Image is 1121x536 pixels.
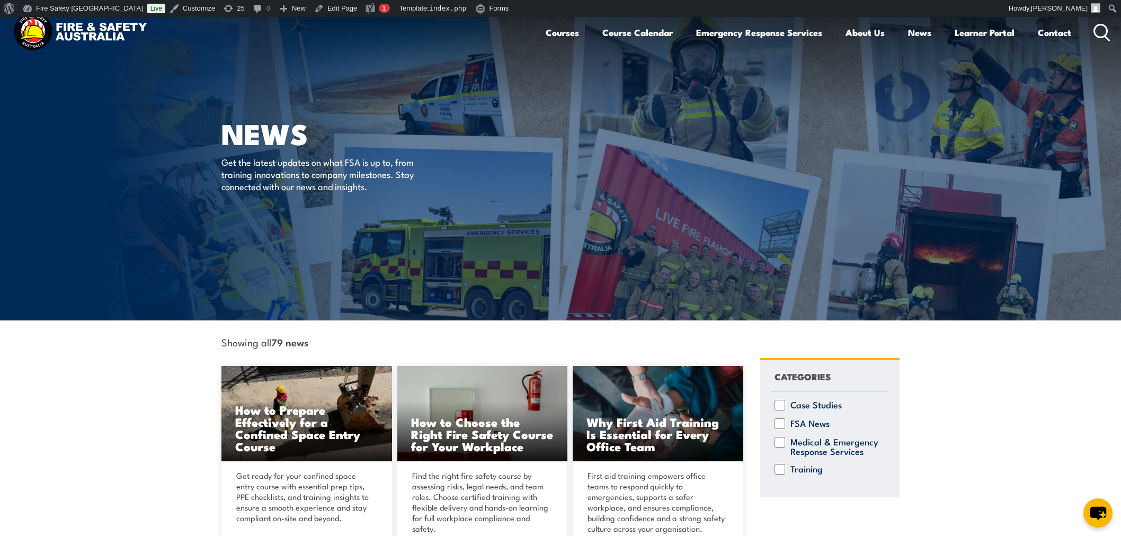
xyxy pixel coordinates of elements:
a: How to Prepare Effectively for a Confined Space Entry Course [221,366,392,461]
a: Learner Portal [955,19,1015,47]
span: Showing all [221,336,308,347]
p: Find the right fire safety course by assessing risks, legal needs, and team roles. Choose certifi... [412,470,550,534]
a: Live [147,4,165,13]
a: Why First Aid Training Is Essential for Every Office Team [573,366,743,461]
h1: News [221,121,483,146]
img: pexels-rdne-6519905 [573,366,743,461]
label: Medical & Emergency Response Services [790,437,883,456]
strong: 79 news [271,335,308,349]
a: How to Choose the Right Fire Safety Course for Your Workplace [397,366,568,461]
span: 1 [382,4,386,12]
a: Emergency Response Services [696,19,822,47]
img: pexels-nicholas-lim-1397061-3792575 [221,366,392,461]
label: Training [790,464,823,475]
a: Course Calendar [602,19,673,47]
a: Courses [546,19,579,47]
span: [PERSON_NAME] [1031,4,1088,12]
p: Get ready for your confined space entry course with essential prep tips, PPE checklists, and trai... [236,470,374,523]
h3: Why First Aid Training Is Essential for Every Office Team [586,416,729,452]
span: index.php [429,4,466,12]
p: First aid training empowers office teams to respond quickly to emergencies, supports a safer work... [588,470,725,534]
p: Get the latest updates on what FSA is up to, from training innovations to company milestones. Sta... [221,156,415,193]
a: Contact [1038,19,1071,47]
label: Case Studies [790,400,842,410]
button: chat-button [1083,498,1113,528]
h4: CATEGORIES [775,369,831,383]
h3: How to Prepare Effectively for a Confined Space Entry Course [235,404,378,452]
img: pexels-jan-van-der-wolf-11680885-19143940 [397,366,568,461]
a: News [908,19,931,47]
h3: How to Choose the Right Fire Safety Course for Your Workplace [411,416,554,452]
label: FSA News [790,418,830,429]
a: About Us [846,19,885,47]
